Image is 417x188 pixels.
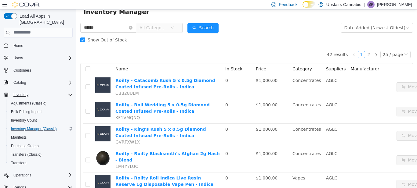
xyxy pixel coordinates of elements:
[9,151,73,158] span: Transfers (Classic)
[250,166,261,171] span: AGLC
[149,166,152,171] span: 0
[9,159,73,167] span: Transfers
[9,117,73,124] span: Inventory Count
[11,172,34,179] button: Operations
[11,161,26,165] span: Transfers
[179,93,201,98] span: $1,000.00
[9,159,29,167] a: Transfers
[13,55,23,60] span: Users
[9,28,53,33] span: Show Out of Stock
[19,117,34,132] img: Roilty - King's Kush 5 x 0.5g Diamond Coated Infused Pre-Rolls - Indica placeholder
[9,142,73,150] span: Purchase Orders
[250,117,261,122] span: AGLC
[1,171,75,179] button: Operations
[39,142,143,153] a: Roilty - Roilty Blacksmith's Afghan 2g Hash - Blend
[9,134,29,141] a: Manifests
[320,97,348,107] button: icon: swapMove
[12,2,40,8] img: Cova
[6,159,75,167] button: Transfers
[179,69,201,73] span: $1,000.00
[11,101,46,106] span: Adjustments (Classic)
[11,152,42,157] span: Transfers (Classic)
[39,117,130,129] a: Roilty - King's Kush 5 x 0.5g Diamond Coated Infused Pre-Rolls - Indica
[1,54,75,62] button: Users
[39,166,137,177] a: Roilty - Roilty Roil Indica Live Resin Reserve 1g Disposable Vape Pen - Indica
[179,57,190,62] span: Price
[11,144,39,148] span: Purchase Orders
[306,42,327,48] div: 25 / page
[9,134,73,141] span: Manifests
[9,142,41,150] a: Purchase Orders
[11,54,25,62] button: Users
[326,1,361,8] p: Upstairs Cannabis
[1,41,75,50] button: Home
[296,41,303,49] li: Next Page
[111,14,142,23] button: icon: searchSearch
[6,142,75,150] button: Purchase Orders
[19,92,34,108] img: Roilty - Roil Wedding 5 x 0.5g Diamond Coated Infused Pre-Rolls - Indica placeholder
[39,69,139,80] a: Roilty - Catacomb Kush 5 x 0.5g Diamond Coated Infused Pre-Rolls - Indica
[274,57,303,62] span: Manufacturer
[320,73,348,83] button: icon: swapMove
[11,135,27,140] span: Manifests
[11,172,73,179] span: Operations
[329,16,333,21] i: icon: down
[274,41,281,49] li: Previous Page
[367,1,375,8] div: Sean Paradis
[11,67,34,74] a: Customers
[214,66,247,90] td: Concentrates
[328,43,332,48] i: icon: down
[19,68,34,83] img: Roilty - Catacomb Kush 5 x 0.5g Diamond Coated Infused Pre-Rolls - Indica placeholder
[39,106,63,111] span: KF1VMQNQ
[13,92,28,97] span: Inventory
[149,142,152,147] span: 0
[268,14,329,23] div: Date Added (Newest-Oldest)
[11,54,73,62] span: Users
[1,66,75,75] button: Customers
[9,125,73,133] span: Inventory Manager (Classic)
[9,125,59,133] a: Inventory Manager (Classic)
[6,108,75,116] button: Bulk Pricing Import
[368,1,373,8] span: SP
[250,41,271,49] li: 42 results
[179,166,201,171] span: $1,000.00
[149,117,152,122] span: 0
[149,93,152,98] span: 0
[282,42,288,48] a: 1
[9,151,44,158] a: Transfers (Classic)
[63,15,91,21] span: All Categories
[17,13,73,25] span: Load All Apps in [GEOGRAPHIC_DATA]
[9,117,39,124] a: Inventory Count
[289,41,296,49] li: 2
[6,150,75,159] button: Transfers (Classic)
[11,126,57,131] span: Inventory Manager (Classic)
[320,146,348,156] button: icon: swapMove
[9,100,49,107] a: Adjustments (Classic)
[11,79,28,86] button: Catalog
[179,142,201,147] span: $1,000.00
[216,57,236,62] span: Category
[279,2,297,8] span: Feedback
[39,93,133,104] a: Roilty - Roil Wedding 5 x 0.5g Diamond Coated Infused Pre-Rolls - Indica
[179,117,201,122] span: $1,000.00
[320,122,348,131] button: icon: swapMove
[250,57,270,62] span: Suppliers
[250,142,261,147] span: AGLC
[13,68,31,73] span: Customers
[11,91,73,98] span: Inventory
[276,44,280,47] i: icon: left
[39,154,62,159] span: 1M4Y7LUC
[19,165,34,181] img: Roilty - Roilty Roil Indica Live Resin Reserve 1g Disposable Vape Pen - Indica placeholder
[9,108,73,115] span: Bulk Pricing Import
[6,125,75,133] button: Inventory Manager (Classic)
[149,69,152,73] span: 0
[303,1,315,8] input: Dark Mode
[11,42,26,49] a: Home
[11,109,42,114] span: Bulk Pricing Import
[364,1,365,8] p: |
[214,114,247,139] td: Concentrates
[298,44,302,47] i: icon: right
[1,78,75,87] button: Catalog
